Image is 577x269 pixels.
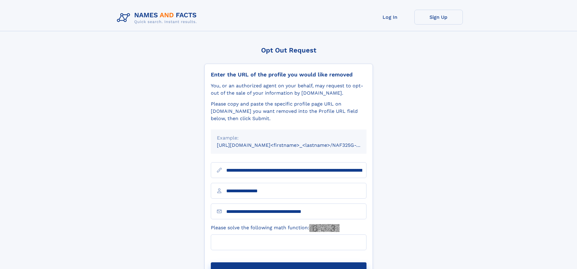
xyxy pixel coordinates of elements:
[366,10,414,25] a: Log In
[211,100,366,122] div: Please copy and paste the specific profile page URL on [DOMAIN_NAME] you want removed into the Pr...
[114,10,202,26] img: Logo Names and Facts
[204,46,373,54] div: Opt Out Request
[211,82,366,97] div: You, or an authorized agent on your behalf, may request to opt-out of the sale of your informatio...
[211,224,340,232] label: Please solve the following math function:
[217,142,378,148] small: [URL][DOMAIN_NAME]<firstname>_<lastname>/NAF325G-xxxxxxxx
[217,134,360,142] div: Example:
[211,71,366,78] div: Enter the URL of the profile you would like removed
[414,10,463,25] a: Sign Up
